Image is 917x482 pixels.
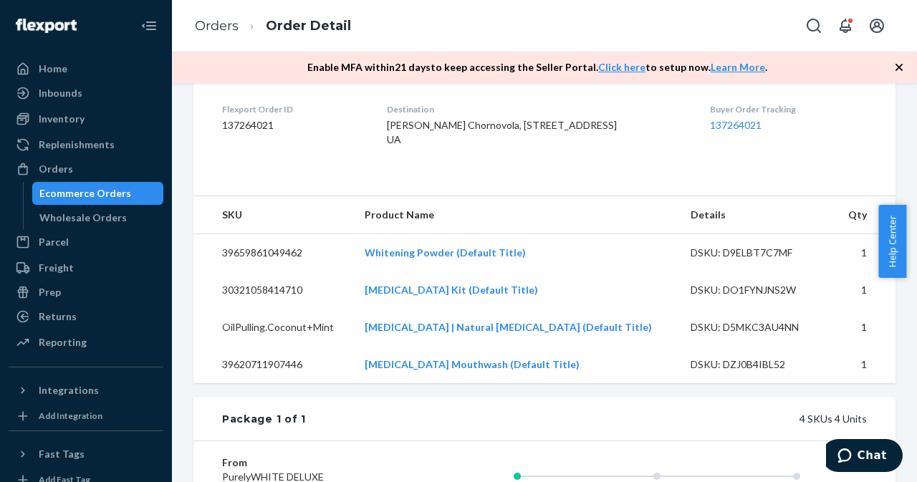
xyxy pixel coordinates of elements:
[9,408,163,425] a: Add Integration
[826,439,903,475] iframe: Opens a widget where you can chat to one of our agents
[710,103,867,115] dt: Buyer Order Tracking
[9,133,163,156] a: Replenishments
[39,235,69,249] div: Parcel
[834,196,896,234] th: Qty
[39,447,85,461] div: Fast Tags
[710,119,762,131] a: 137264021
[834,234,896,272] td: 1
[266,18,351,34] a: Order Detail
[691,357,822,372] div: DSKU: DZJ0B4IBL52
[9,281,163,304] a: Prep
[306,412,867,426] div: 4 SKUs 4 Units
[691,246,822,260] div: DSKU: D9ELBT7C7MF
[39,309,77,324] div: Returns
[32,206,164,229] a: Wholesale Orders
[222,456,390,470] dt: From
[39,285,61,299] div: Prep
[307,60,767,74] p: Enable MFA within 21 days to keep accessing the Seller Portal. to setup now. .
[9,256,163,279] a: Freight
[863,11,891,40] button: Open account menu
[193,196,353,234] th: SKU
[691,320,822,334] div: DSKU: D5MKC3AU4NN
[9,331,163,354] a: Reporting
[16,19,77,33] img: Flexport logo
[9,443,163,466] button: Fast Tags
[39,62,67,76] div: Home
[39,410,102,422] div: Add Integration
[193,346,353,383] td: 39620711907446
[193,309,353,346] td: OilPulling.Coconut+Mint
[365,321,652,333] a: [MEDICAL_DATA] | Natural [MEDICAL_DATA] (Default Title)
[32,182,164,205] a: Ecommerce Orders
[800,11,828,40] button: Open Search Box
[135,11,163,40] button: Close Navigation
[195,18,239,34] a: Orders
[387,119,617,145] span: [PERSON_NAME] Chornovola, [STREET_ADDRESS] UA
[39,186,131,201] div: Ecommerce Orders
[365,358,580,370] a: [MEDICAL_DATA] Mouthwash (Default Title)
[353,196,679,234] th: Product Name
[365,284,538,296] a: [MEDICAL_DATA] Kit (Default Title)
[222,412,306,426] div: Package 1 of 1
[39,86,82,100] div: Inbounds
[193,271,353,309] td: 30321058414710
[183,5,363,47] ol: breadcrumbs
[39,138,115,152] div: Replenishments
[679,196,834,234] th: Details
[39,112,85,126] div: Inventory
[39,162,73,176] div: Orders
[193,234,353,272] td: 39659861049462
[222,103,364,115] dt: Flexport Order ID
[9,158,163,180] a: Orders
[9,379,163,402] button: Integrations
[9,57,163,80] a: Home
[834,271,896,309] td: 1
[711,61,765,73] a: Learn More
[834,346,896,383] td: 1
[365,246,526,259] a: Whitening Powder (Default Title)
[9,231,163,254] a: Parcel
[9,82,163,105] a: Inbounds
[834,309,896,346] td: 1
[9,107,163,130] a: Inventory
[878,205,906,278] button: Help Center
[39,211,127,225] div: Wholesale Orders
[222,118,364,132] dd: 137264021
[387,103,688,115] dt: Destination
[9,305,163,328] a: Returns
[39,335,87,350] div: Reporting
[39,383,99,397] div: Integrations
[598,61,645,73] a: Click here
[39,261,74,275] div: Freight
[691,283,822,297] div: DSKU: DO1FYNJNS2W
[831,11,860,40] button: Open notifications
